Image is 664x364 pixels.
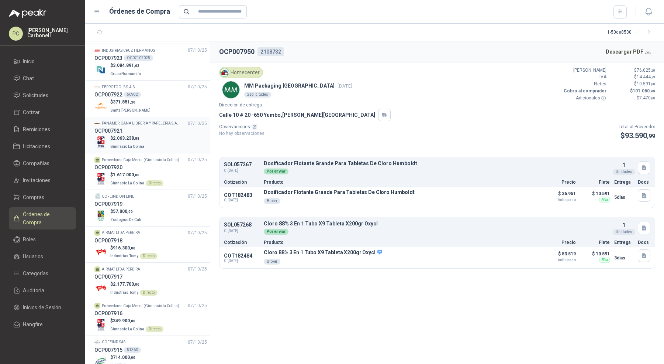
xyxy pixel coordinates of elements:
[94,156,207,187] a: Proveedores Caja Menor (Gimnasio la Colina)07/10/25 OCP007920Company Logo$1.617.000,00Gimnasio La...
[140,290,158,296] div: Directo
[9,156,76,170] a: Compañías
[637,81,655,86] span: 10.591
[9,266,76,280] a: Categorías
[224,192,259,198] p: COT182483
[651,96,655,100] span: ,00
[94,200,122,208] h3: OCP007919
[124,347,141,353] div: 51360
[264,169,288,174] div: Por enviar
[9,54,76,68] a: Inicio
[110,290,138,295] span: Industrias Tomy
[611,67,655,74] p: $
[94,120,100,126] img: Company Logo
[23,91,48,99] span: Solicitudes
[102,339,125,345] p: COFEIND SAS
[562,67,606,74] p: [PERSON_NAME]
[110,72,141,76] span: Grupo Normandía
[188,302,207,309] span: 07/10/25
[224,240,259,245] p: Cotización
[130,246,135,250] span: ,00
[94,273,122,281] h3: OCP007917
[633,88,655,93] span: 101.060
[94,302,207,333] a: Proveedores Caja Menor (Gimnasio la Colina)07/10/25 OCP007916Company Logo$349.900,00Gimnasio La C...
[651,82,655,86] span: ,00
[224,259,259,263] span: C: [DATE]
[562,88,606,95] p: Cobro al comprador
[638,240,650,245] p: Docs
[110,171,163,178] p: $
[9,71,76,85] a: Chat
[94,47,207,77] a: Company LogoINDUSTRIAS CRUZ HERMANOS07/10/25 OCP007923OC07102025Company Logo$3.084.891,63Grupo No...
[9,139,76,153] a: Licitaciones
[110,99,152,106] p: $
[94,193,207,223] a: Company LogoCOFEIND ON LINE07/10/25 OCP007919Company Logo$57.000,00Zoologico De Cali
[110,135,146,142] p: $
[607,27,655,38] div: 1 - 50 de 8530
[580,240,610,245] p: Flete
[619,130,655,142] p: $
[102,230,140,236] p: AIRMAT LTDA PEREIRA
[580,180,610,184] p: Flete
[539,189,576,202] p: $ 36.951
[102,194,134,200] p: COFEIND ON LINE
[222,81,239,98] img: Company Logo
[130,100,135,104] span: ,20
[127,210,133,214] span: ,00
[23,303,61,312] span: Inicios de Sesión
[224,228,259,234] span: C: [DATE]
[94,346,122,354] h3: OCP007915
[9,105,76,119] a: Cotizar
[113,318,135,323] span: 349.900
[221,68,229,76] img: Company Logo
[94,91,122,99] h3: OCP007922
[224,180,259,184] p: Cotización
[224,198,259,203] span: C: [DATE]
[110,281,158,288] p: $
[9,207,76,229] a: Órdenes de Compra
[23,176,51,184] span: Invitaciones
[146,180,163,186] div: Directo
[188,193,207,200] span: 07/10/25
[613,229,635,235] div: Unidades
[9,317,76,331] a: Hangfire
[224,253,259,259] p: COT182484
[102,157,179,163] p: Proveedores Caja Menor (Gimnasio la Colina)
[94,84,100,90] img: Company Logo
[9,190,76,204] a: Compras
[23,74,34,82] span: Chat
[264,189,415,195] p: Dosificador Flotante Grande Para Tabletas De Cloro Humboldt
[614,254,633,262] p: 3 días
[9,88,76,102] a: Solicitudes
[134,173,139,177] span: ,00
[9,300,76,314] a: Inicios de Sesión
[102,303,179,309] p: Proveedores Caja Menor (Gimnasio la Colina)
[9,9,46,18] img: Logo peakr
[651,75,655,79] span: ,79
[94,193,100,199] img: Company Logo
[264,198,280,204] div: Broker
[94,173,107,186] img: Company Logo
[219,67,263,78] div: Homecenter
[264,249,382,256] p: Cloro 88% 3 En 1 Tubo X9 Tableta X200gr Oxycl
[613,169,635,175] div: Unidades
[110,317,163,324] p: $
[562,74,606,81] p: IVA
[562,81,606,88] p: Fletes
[614,240,633,245] p: Entrega
[264,259,280,265] div: Broker
[94,54,122,62] h3: OCP007923
[102,48,155,54] p: INDUSTRIAS CRUZ HERMANOS
[94,309,122,317] h3: OCP007916
[110,208,143,215] p: $
[94,163,122,171] h3: OCP007920
[113,209,133,214] span: 57.000
[94,136,107,149] img: Company Logo
[637,68,655,73] span: 76.025
[224,168,259,174] span: C: [DATE]
[110,245,158,252] p: $
[23,108,40,116] span: Cotizar
[638,180,650,184] p: Docs
[599,257,610,263] div: Flex
[188,266,207,273] span: 07/10/25
[102,266,140,272] p: AIRMAT LTDA PEREIRA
